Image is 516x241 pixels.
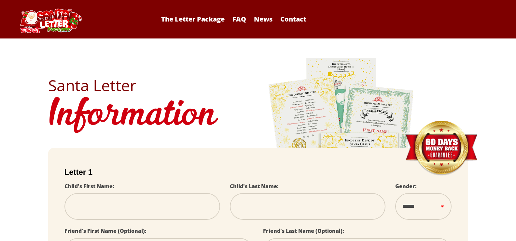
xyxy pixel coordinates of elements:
[64,227,146,234] label: Friend's First Name (Optional):
[405,120,478,176] img: Money Back Guarantee
[230,183,279,190] label: Child's Last Name:
[64,183,114,190] label: Child's First Name:
[277,15,310,23] a: Contact
[64,168,452,177] h2: Letter 1
[48,93,468,138] h1: Information
[48,78,468,93] h2: Santa Letter
[158,15,228,23] a: The Letter Package
[395,183,417,190] label: Gender:
[268,57,414,239] img: letters.png
[263,227,344,234] label: Friend's Last Name (Optional):
[18,8,83,33] img: Santa Letter Logo
[229,15,249,23] a: FAQ
[474,221,509,238] iframe: Opens a widget where you can find more information
[251,15,276,23] a: News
